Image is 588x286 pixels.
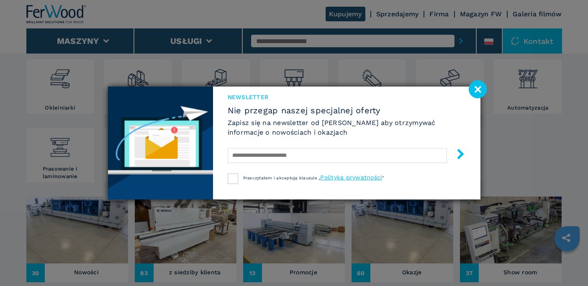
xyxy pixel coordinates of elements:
span: Nie przegap naszej specjalnej oferty [228,105,466,115]
span: Newsletter [228,93,466,101]
h6: Zapisz się na newsletter od [PERSON_NAME] aby otrzymywać informacje o nowościach i okazjach [228,118,466,137]
button: submit-button [447,146,466,165]
img: Newsletter image [108,87,213,199]
a: Polityka prywatności [320,174,382,181]
span: Przeczytałem i akceptuję klauzule „ [243,176,321,180]
span: ” [382,176,384,180]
